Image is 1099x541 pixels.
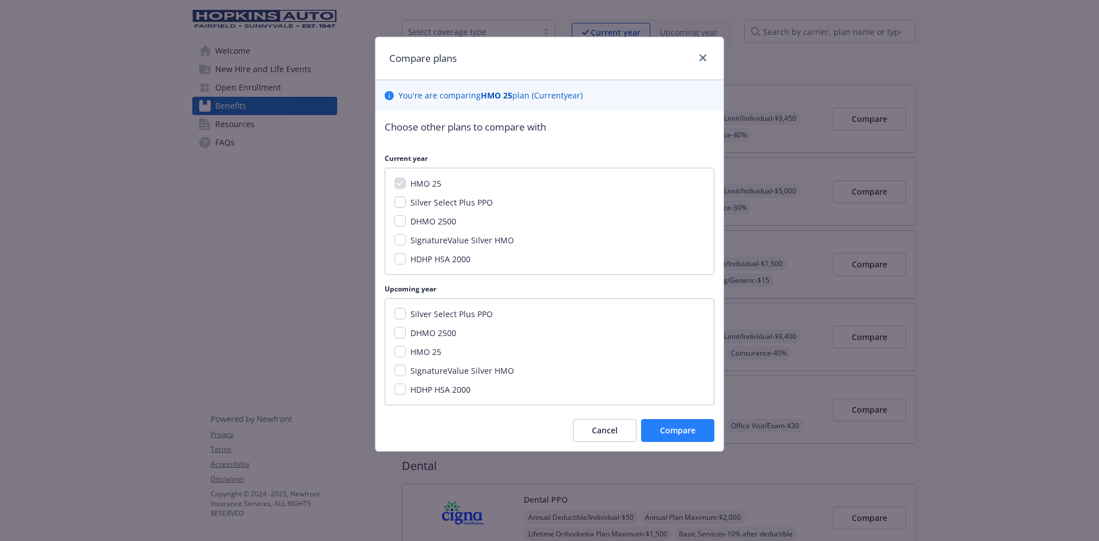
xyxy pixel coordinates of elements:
[410,365,514,376] span: SignatureValue Silver HMO
[410,327,456,338] span: DHMO 2500
[410,346,441,357] span: HMO 25
[410,178,441,189] span: HMO 25
[410,384,471,395] span: HDHP HSA 2000
[385,153,714,163] p: Current year
[410,197,493,208] span: Silver Select Plus PPO
[481,90,512,101] b: HMO 25
[410,309,493,319] span: Silver Select Plus PPO
[573,419,637,442] button: Cancel
[696,51,710,65] a: close
[385,120,714,135] p: Choose other plans to compare with
[410,254,471,264] span: HDHP HSA 2000
[660,425,695,436] span: Compare
[641,419,714,442] button: Compare
[592,425,618,436] span: Cancel
[410,235,514,246] span: SignatureValue Silver HMO
[389,51,457,66] h1: Compare plans
[398,89,583,101] p: You ' re are comparing plan ( Current year)
[385,284,714,294] p: Upcoming year
[410,216,456,227] span: DHMO 2500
